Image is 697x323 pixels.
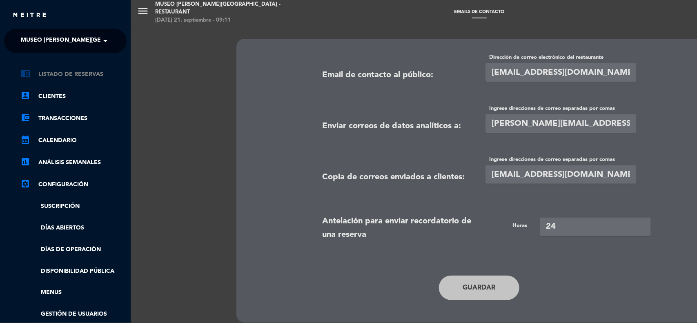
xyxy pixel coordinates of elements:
a: assessmentANÁLISIS SEMANALES [20,158,127,167]
i: calendar_month [20,135,30,145]
i: account_box [20,91,30,100]
a: calendar_monthCalendario [20,136,127,145]
a: account_boxClientes [20,91,127,101]
img: MEITRE [12,12,47,18]
a: Disponibilidad pública [20,267,127,276]
a: Días abiertos [20,223,127,233]
a: Configuración [20,180,127,189]
i: account_balance_wallet [20,113,30,123]
a: Menus [20,288,127,297]
i: chrome_reader_mode [20,69,30,78]
a: account_balance_walletTransacciones [20,114,127,123]
a: Gestión de usuarios [20,310,127,319]
a: Días de Operación [20,245,127,254]
i: settings_applications [20,179,30,189]
a: chrome_reader_modeListado de Reservas [20,69,127,79]
a: Suscripción [20,202,127,211]
span: Museo [PERSON_NAME][GEOGRAPHIC_DATA] - Restaurant [21,32,194,49]
i: assessment [20,157,30,167]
